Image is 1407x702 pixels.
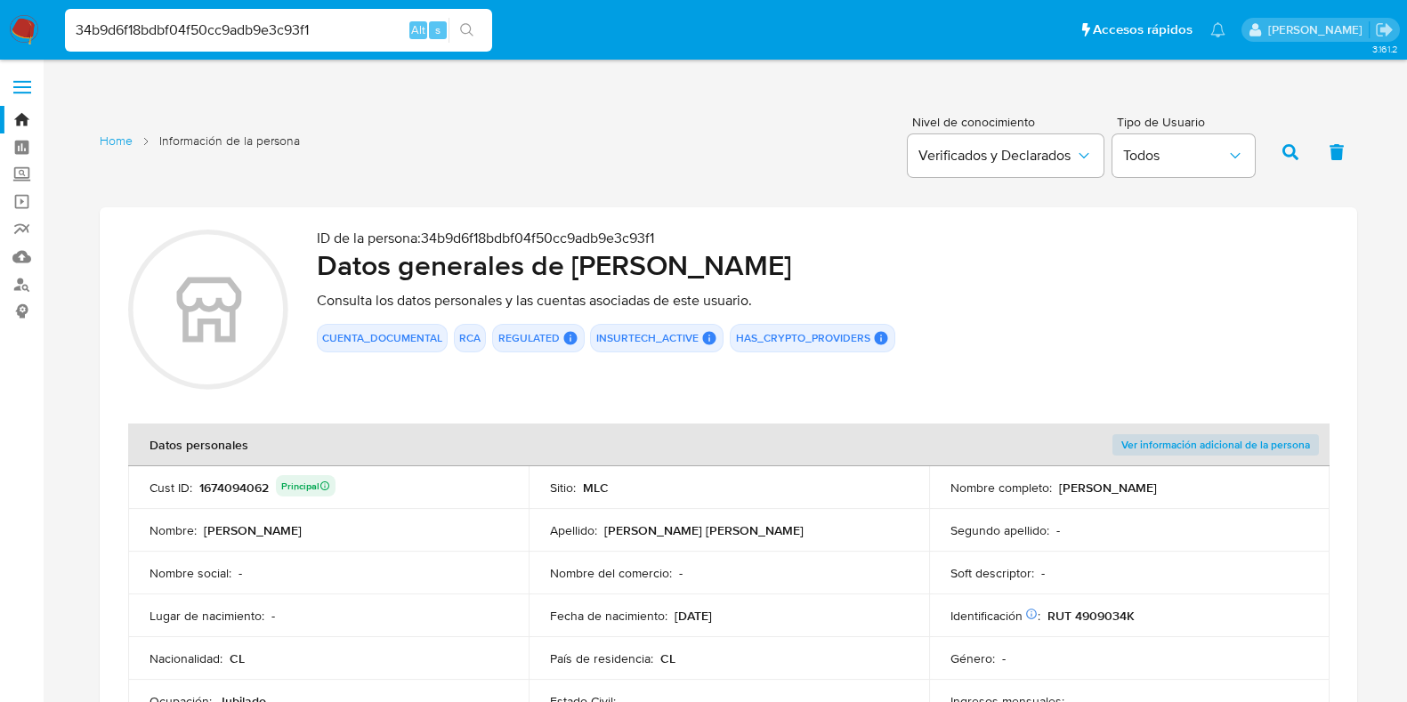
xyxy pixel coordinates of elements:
span: Alt [411,21,425,38]
a: Salir [1375,20,1394,39]
a: Home [100,133,133,149]
span: Tipo de Usuario [1117,116,1259,128]
button: Verificados y Declarados [908,134,1104,177]
nav: List of pages [100,125,300,175]
span: s [435,21,441,38]
a: Notificaciones [1210,22,1225,37]
span: Nivel de conocimiento [912,116,1103,128]
p: camilafernanda.paredessaldano@mercadolibre.cl [1268,21,1369,38]
span: Accesos rápidos [1093,20,1193,39]
button: Todos [1112,134,1255,177]
span: Verificados y Declarados [918,147,1075,165]
span: Información de la persona [159,133,300,149]
button: search-icon [449,18,485,43]
span: Todos [1123,147,1226,165]
input: Buscar usuario o caso... [65,19,492,42]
